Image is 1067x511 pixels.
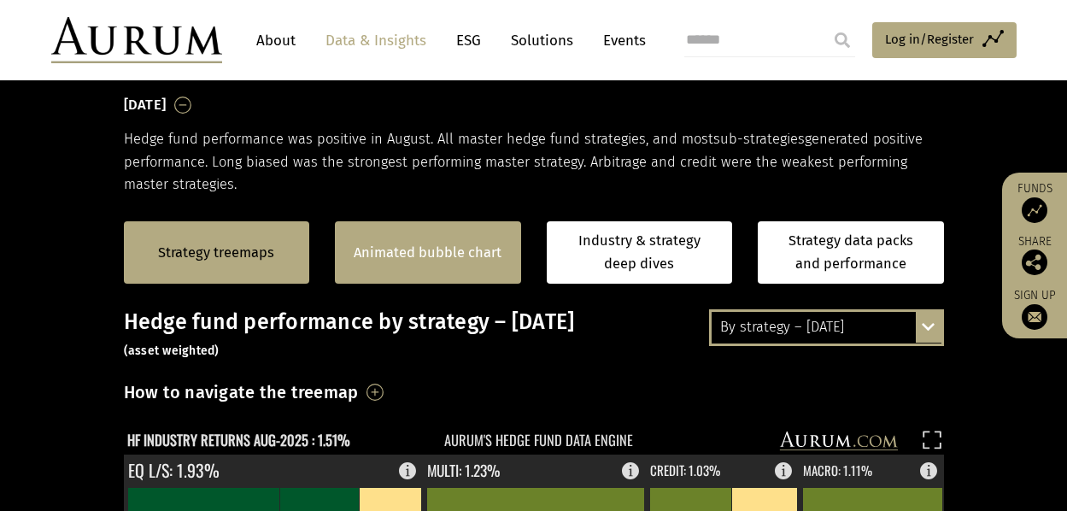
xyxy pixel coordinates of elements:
[448,25,490,56] a: ESG
[712,312,941,343] div: By strategy – [DATE]
[502,25,582,56] a: Solutions
[124,378,359,407] h3: How to navigate the treemap
[317,25,435,56] a: Data & Insights
[124,344,220,358] small: (asset weighted)
[158,242,274,264] a: Strategy treemaps
[872,22,1017,58] a: Log in/Register
[124,309,944,361] h3: Hedge fund performance by strategy – [DATE]
[713,131,805,147] span: sub-strategies
[1011,288,1058,330] a: Sign up
[595,25,646,56] a: Events
[124,92,167,118] h3: [DATE]
[354,242,501,264] a: Animated bubble chart
[1022,250,1047,275] img: Share this post
[547,221,733,284] a: Industry & strategy deep dives
[248,25,304,56] a: About
[1022,197,1047,223] img: Access Funds
[124,128,944,196] p: Hedge fund performance was positive in August. All master hedge fund strategies, and most generat...
[51,17,222,63] img: Aurum
[1011,181,1058,223] a: Funds
[825,23,859,57] input: Submit
[885,29,974,50] span: Log in/Register
[1022,304,1047,330] img: Sign up to our newsletter
[758,221,944,284] a: Strategy data packs and performance
[1011,236,1058,275] div: Share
